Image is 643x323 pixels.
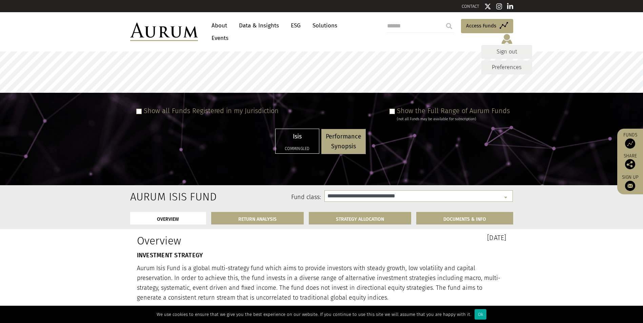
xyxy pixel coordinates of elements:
[496,3,502,10] img: Instagram icon
[397,116,510,122] div: (not all Funds may be available for subscription)
[130,190,185,203] h2: Aurum Isis Fund
[326,132,361,151] p: Performance Synopsis
[309,212,411,224] a: STRATEGY ALLOCATION
[621,154,640,169] div: Share
[501,33,513,45] img: account-icon.svg
[211,212,304,224] a: RETURN ANALYSIS
[507,3,513,10] img: Linkedin icon
[625,181,635,191] img: Sign up to our newsletter
[416,212,513,224] a: DOCUMENTS & INFO
[196,193,321,202] label: Fund class:
[625,138,635,149] img: Access Funds
[466,22,496,30] span: Access Funds
[484,3,491,10] img: Twitter icon
[461,19,513,33] a: Access Funds
[327,234,506,241] h3: [DATE]
[208,19,230,32] a: About
[481,61,532,74] a: Preferences
[280,147,315,151] h5: Commingled
[130,23,198,41] img: Aurum
[144,107,279,115] label: Show all Funds Registered in my Jurisdiction
[137,263,506,302] p: Aurum Isis Fund is a global multi-strategy fund which aims to provide investors with steady growt...
[309,19,341,32] a: Solutions
[442,19,456,33] input: Submit
[236,19,282,32] a: Data & Insights
[280,132,315,142] p: Isis
[397,107,510,115] label: Show the Full Range of Aurum Funds
[621,132,640,149] a: Funds
[625,159,635,169] img: Share this post
[475,309,486,320] div: Ok
[137,252,203,259] strong: INVESTMENT STRATEGY
[137,234,317,247] h1: Overview
[208,32,228,44] a: Events
[481,45,532,59] a: Sign out
[621,174,640,191] a: Sign up
[287,19,304,32] a: ESG
[462,4,479,9] a: CONTACT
